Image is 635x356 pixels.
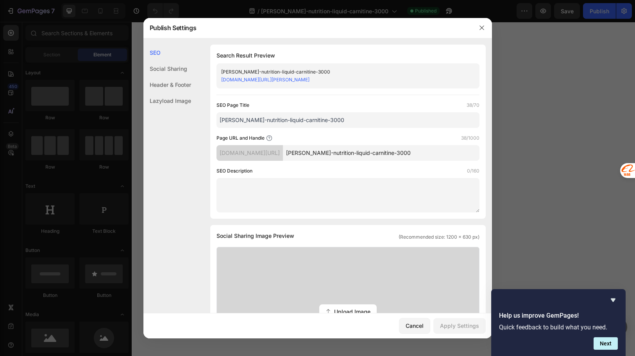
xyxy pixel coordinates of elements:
div: Social Sharing [143,61,191,77]
button: Cancel [399,318,430,334]
label: SEO Description [216,167,252,175]
label: SEO Page Title [216,101,249,109]
h1: Search Result Preview [216,51,479,60]
label: Page URL and Handle [216,134,265,142]
div: Header & Footer [143,77,191,93]
h2: Help us improve GemPages! [499,311,618,320]
p: Quick feedback to build what you need. [499,324,618,331]
div: Apply Settings [440,322,479,330]
label: 38/1000 [461,134,479,142]
button: Apply Settings [433,318,486,334]
div: Publish Settings [143,18,472,38]
label: 0/160 [467,167,479,175]
div: Cancel [406,322,424,330]
span: Upload Image [334,307,370,316]
input: Handle [283,145,479,161]
span: (Recommended size: 1200 x 630 px) [399,234,479,241]
button: Hide survey [608,295,618,305]
div: Help us improve GemPages! [499,295,618,350]
div: SEO [143,45,191,61]
input: Title [216,112,479,128]
button: Next question [594,337,618,350]
label: 38/70 [467,101,479,109]
a: [DOMAIN_NAME][URL][PERSON_NAME] [221,77,309,83]
div: [PERSON_NAME]-nutrition-liquid-carnitine-3000 [221,68,462,76]
div: [DOMAIN_NAME][URL] [216,145,283,161]
div: Lazyload Image [143,93,191,109]
span: Social Sharing Image Preview [216,231,294,241]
